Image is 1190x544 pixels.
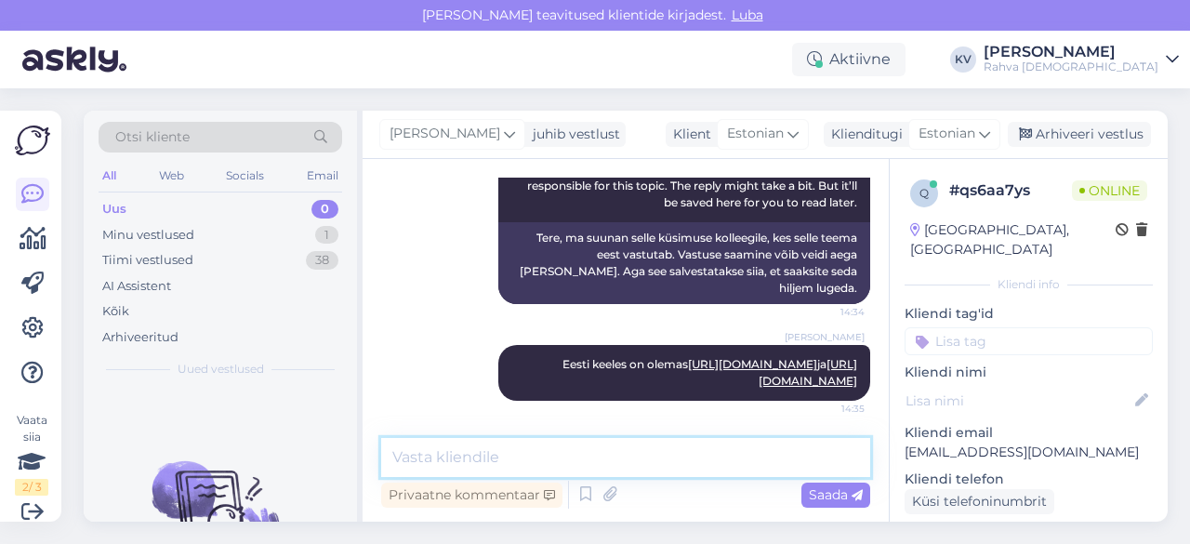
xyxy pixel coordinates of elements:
[905,470,1153,489] p: Kliendi telefon
[155,164,188,188] div: Web
[905,443,1153,462] p: [EMAIL_ADDRESS][DOMAIN_NAME]
[727,124,784,144] span: Estonian
[525,125,620,144] div: juhib vestlust
[726,7,769,23] span: Luba
[102,251,193,270] div: Tiimi vestlused
[905,327,1153,355] input: Lisa tag
[824,125,903,144] div: Klienditugi
[1072,180,1147,201] span: Online
[311,200,338,219] div: 0
[498,222,870,304] div: Tere, ma suunan selle küsimuse kolleegile, kes selle teema eest vastutab. Vastuse saamine võib ve...
[905,363,1153,382] p: Kliendi nimi
[102,200,126,219] div: Uus
[666,125,711,144] div: Klient
[688,357,817,371] a: [URL][DOMAIN_NAME]
[15,479,48,496] div: 2 / 3
[795,402,865,416] span: 14:35
[102,226,194,245] div: Minu vestlused
[919,124,975,144] span: Estonian
[984,60,1158,74] div: Rahva [DEMOGRAPHIC_DATA]
[15,126,50,155] img: Askly Logo
[178,361,264,378] span: Uued vestlused
[306,251,338,270] div: 38
[527,162,860,209] span: Hello, I am routing this question to the colleague who is responsible for this topic. The reply m...
[905,276,1153,293] div: Kliendi info
[792,43,906,76] div: Aktiivne
[809,486,863,503] span: Saada
[102,328,178,347] div: Arhiveeritud
[905,423,1153,443] p: Kliendi email
[1008,122,1151,147] div: Arhiveeri vestlus
[562,357,857,388] span: Eesti keeles on olemas ja
[984,45,1158,60] div: [PERSON_NAME]
[390,124,500,144] span: [PERSON_NAME]
[102,302,129,321] div: Kõik
[102,277,171,296] div: AI Assistent
[15,412,48,496] div: Vaata siia
[905,304,1153,324] p: Kliendi tag'id
[984,45,1179,74] a: [PERSON_NAME]Rahva [DEMOGRAPHIC_DATA]
[919,186,929,200] span: q
[303,164,342,188] div: Email
[950,46,976,73] div: KV
[99,164,120,188] div: All
[910,220,1116,259] div: [GEOGRAPHIC_DATA], [GEOGRAPHIC_DATA]
[381,483,562,508] div: Privaatne kommentaar
[906,391,1131,411] input: Lisa nimi
[785,330,865,344] span: [PERSON_NAME]
[315,226,338,245] div: 1
[795,305,865,319] span: 14:34
[949,179,1072,202] div: # qs6aa7ys
[115,127,190,147] span: Otsi kliente
[222,164,268,188] div: Socials
[905,489,1054,514] div: Küsi telefoninumbrit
